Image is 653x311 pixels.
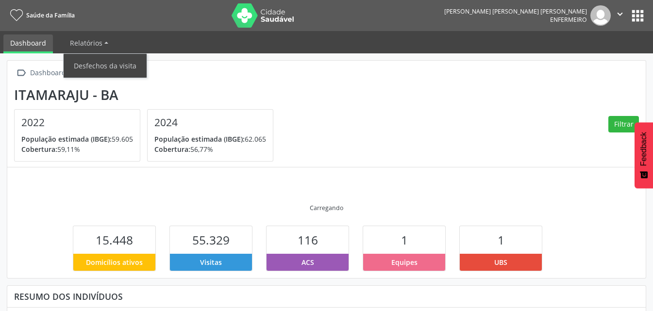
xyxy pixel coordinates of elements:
span: Saúde da Família [26,11,75,19]
span: UBS [494,257,507,267]
h4: 2024 [154,116,266,129]
span: População estimada (IBGE): [154,134,245,144]
p: 59.605 [21,134,133,144]
span: 15.448 [96,232,133,248]
button:  [611,5,629,26]
span: 55.329 [192,232,230,248]
div: Carregando [310,204,343,212]
ul: Relatórios [63,53,147,78]
h4: 2022 [21,116,133,129]
span: ACS [301,257,314,267]
button: apps [629,7,646,24]
span: Visitas [200,257,222,267]
div: [PERSON_NAME] [PERSON_NAME] [PERSON_NAME] [444,7,587,16]
span: Relatórios [70,38,102,48]
i:  [14,66,28,80]
span: 1 [401,232,408,248]
span: Cobertura: [154,145,190,154]
span: 1 [498,232,504,248]
div: Itamaraju - BA [14,87,280,103]
div: Resumo dos indivíduos [14,291,639,302]
span: 116 [298,232,318,248]
a:  Dashboard [14,66,67,80]
span: Cobertura: [21,145,57,154]
a: Relatórios [63,34,115,51]
a: Desfechos da visita [64,57,147,74]
span: Equipes [391,257,418,267]
p: 59,11% [21,144,133,154]
p: 56,77% [154,144,266,154]
a: Saúde da Família [7,7,75,23]
button: Filtrar [608,116,639,132]
a: Dashboard [3,34,53,53]
img: img [590,5,611,26]
span: Domicílios ativos [86,257,143,267]
p: 62.065 [154,134,266,144]
span: Feedback [639,132,648,166]
span: População estimada (IBGE): [21,134,112,144]
div: Dashboard [28,66,67,80]
i:  [615,9,625,19]
button: Feedback - Mostrar pesquisa [635,122,653,188]
span: Enfermeiro [550,16,587,24]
